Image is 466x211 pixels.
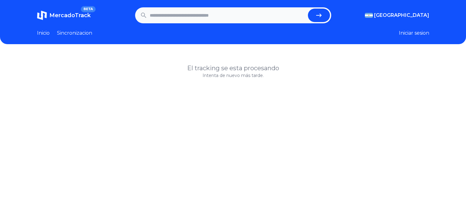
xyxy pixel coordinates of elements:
p: Intenta de nuevo más tarde. [37,72,429,79]
img: Argentina [365,13,373,18]
a: MercadoTrackBETA [37,10,91,20]
span: MercadoTrack [49,12,91,19]
img: MercadoTrack [37,10,47,20]
h1: El tracking se esta procesando [37,64,429,72]
a: Inicio [37,29,50,37]
span: [GEOGRAPHIC_DATA] [374,12,429,19]
a: Sincronizacion [57,29,92,37]
span: BETA [81,6,95,12]
button: [GEOGRAPHIC_DATA] [365,12,429,19]
button: Iniciar sesion [399,29,429,37]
